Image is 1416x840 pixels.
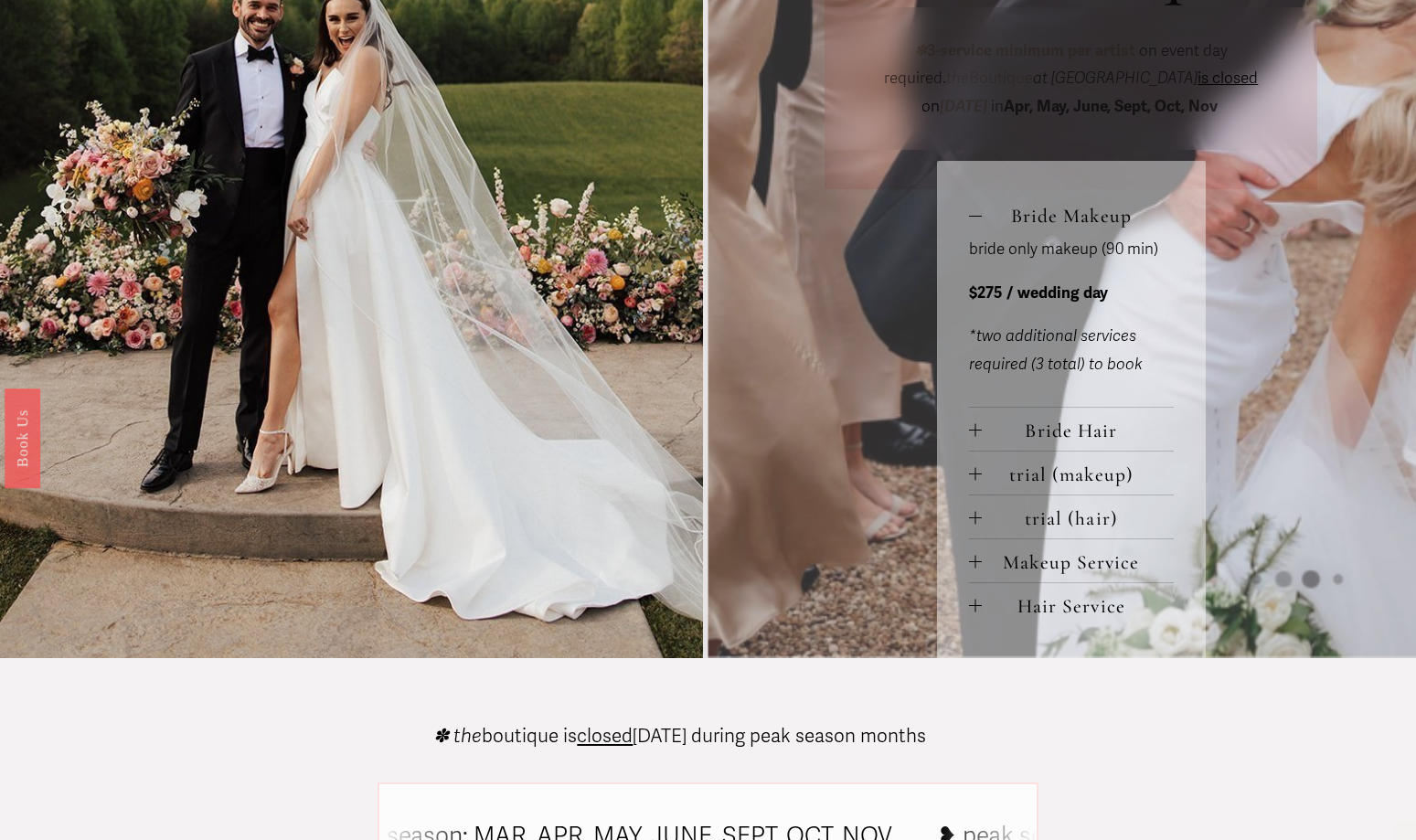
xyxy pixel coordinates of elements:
[969,452,1174,494] button: trial (makeup)
[969,495,1174,538] button: trial (hair)
[969,408,1174,451] button: Bride Hair
[946,69,969,88] em: the
[1004,97,1218,116] strong: Apr, May, June, Sept, Oct, Nov
[969,193,1174,236] button: Bride Makeup
[927,41,1135,60] strong: 3-service minimum per artist
[969,326,1143,374] em: *two additional services required (3 total) to book
[969,283,1108,303] strong: $275 / wedding day
[982,506,1174,530] span: trial (hair)
[946,69,1033,88] span: Boutique
[855,37,1288,122] p: on
[433,728,926,747] p: boutique is [DATE] during peak season months
[982,550,1174,574] span: Makeup Service
[577,725,633,748] span: closed
[969,539,1174,582] button: Makeup Service
[982,463,1174,486] span: trial (makeup)
[1198,69,1258,88] span: is closed
[433,725,482,748] em: ✽ the
[969,236,1174,406] div: Bride Makeup
[5,388,40,487] a: Book Us
[969,583,1174,626] button: Hair Service
[914,41,927,60] em: ✽
[1033,69,1198,88] em: at [GEOGRAPHIC_DATA]
[940,97,987,116] em: [DATE]
[982,419,1174,442] span: Bride Hair
[969,236,1174,264] p: bride only makeup (90 min)
[987,97,1221,116] span: in
[982,594,1174,618] span: Hair Service
[982,204,1174,228] span: Bride Makeup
